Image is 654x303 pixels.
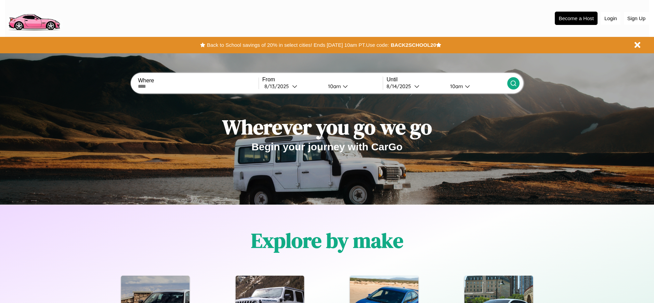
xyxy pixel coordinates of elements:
button: Become a Host [555,12,598,25]
label: Where [138,78,258,84]
button: 10am [323,83,383,90]
div: 10am [325,83,343,89]
button: Sign Up [624,12,649,25]
h1: Explore by make [251,226,403,254]
div: 8 / 13 / 2025 [264,83,292,89]
button: 8/13/2025 [262,83,323,90]
button: Login [601,12,620,25]
label: Until [387,77,507,83]
div: 8 / 14 / 2025 [387,83,414,89]
label: From [262,77,383,83]
button: Back to School savings of 20% in select cities! Ends [DATE] 10am PT.Use code: [205,40,391,50]
b: BACK2SCHOOL20 [391,42,436,48]
button: 10am [445,83,507,90]
img: logo [5,3,63,32]
div: 10am [447,83,465,89]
